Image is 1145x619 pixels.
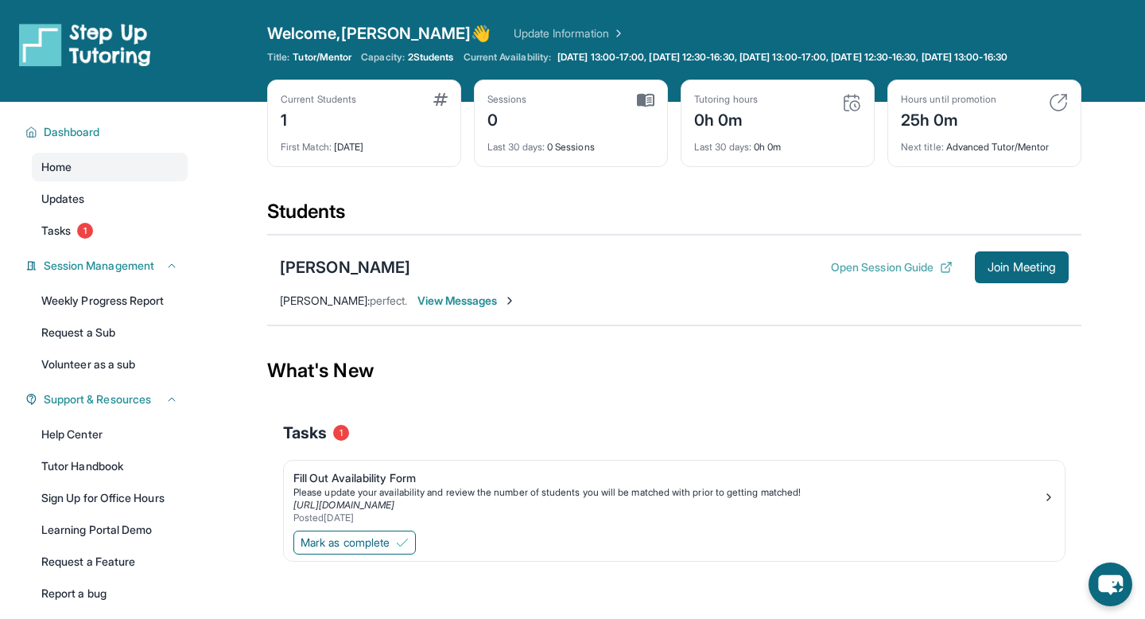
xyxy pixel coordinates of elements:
button: chat-button [1089,563,1132,606]
button: Join Meeting [975,251,1069,283]
div: 25h 0m [901,106,996,131]
a: [DATE] 13:00-17:00, [DATE] 12:30-16:30, [DATE] 13:00-17:00, [DATE] 12:30-16:30, [DATE] 13:00-16:30 [554,51,1011,64]
span: Tasks [41,223,71,239]
a: Help Center [32,420,188,449]
div: Hours until promotion [901,93,996,106]
div: 0h 0m [694,131,861,154]
div: 0h 0m [694,106,758,131]
img: Chevron Right [609,25,625,41]
img: logo [19,22,151,67]
img: card [637,93,654,107]
div: Tutoring hours [694,93,758,106]
span: Mark as complete [301,535,390,551]
span: Next title : [901,141,944,153]
button: Open Session Guide [831,259,953,275]
span: Current Availability: [464,51,551,64]
span: Home [41,159,72,175]
span: [PERSON_NAME] : [280,294,370,307]
img: card [1049,93,1068,112]
span: Support & Resources [44,391,151,407]
div: Posted [DATE] [293,512,1042,524]
a: Request a Feature [32,547,188,576]
span: Title: [267,51,289,64]
div: [DATE] [281,131,448,154]
span: 1 [333,425,349,441]
button: Dashboard [37,124,178,140]
span: Tutor/Mentor [293,51,351,64]
button: Mark as complete [293,531,416,555]
div: Current Students [281,93,356,106]
span: Tasks [283,422,327,444]
a: Updates [32,185,188,213]
span: Updates [41,191,85,207]
a: Volunteer as a sub [32,350,188,379]
div: Sessions [487,93,527,106]
span: Last 30 days : [487,141,545,153]
div: Advanced Tutor/Mentor [901,131,1068,154]
span: 2 Students [408,51,454,64]
div: Please update your availability and review the number of students you will be matched with prior ... [293,486,1042,499]
span: View Messages [417,293,517,309]
a: Sign Up for Office Hours [32,484,188,512]
a: Tasks1 [32,216,188,245]
span: [DATE] 13:00-17:00, [DATE] 12:30-16:30, [DATE] 13:00-17:00, [DATE] 12:30-16:30, [DATE] 13:00-16:30 [557,51,1007,64]
span: Join Meeting [988,263,1056,272]
span: perfect. [370,294,408,307]
div: What's New [267,336,1081,406]
a: Weekly Progress Report [32,286,188,315]
span: Welcome, [PERSON_NAME] 👋 [267,22,491,45]
span: Dashboard [44,124,100,140]
button: Support & Resources [37,391,178,407]
div: [PERSON_NAME] [280,256,410,278]
span: 1 [77,223,93,239]
span: Session Management [44,258,154,274]
span: Last 30 days : [694,141,751,153]
span: Capacity: [361,51,405,64]
div: Fill Out Availability Form [293,470,1042,486]
a: Learning Portal Demo [32,516,188,544]
div: 0 Sessions [487,131,654,154]
a: Fill Out Availability FormPlease update your availability and review the number of students you w... [284,461,1065,528]
img: card [433,93,448,106]
a: [URL][DOMAIN_NAME] [293,499,394,511]
button: Session Management [37,258,178,274]
a: Report a bug [32,579,188,608]
img: Mark as complete [396,536,409,549]
div: 0 [487,106,527,131]
span: First Match : [281,141,332,153]
a: Request a Sub [32,318,188,347]
div: Students [267,199,1081,234]
a: Home [32,153,188,181]
a: Update Information [514,25,625,41]
img: card [842,93,861,112]
div: 1 [281,106,356,131]
a: Tutor Handbook [32,452,188,481]
img: Chevron-Right [503,294,516,307]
